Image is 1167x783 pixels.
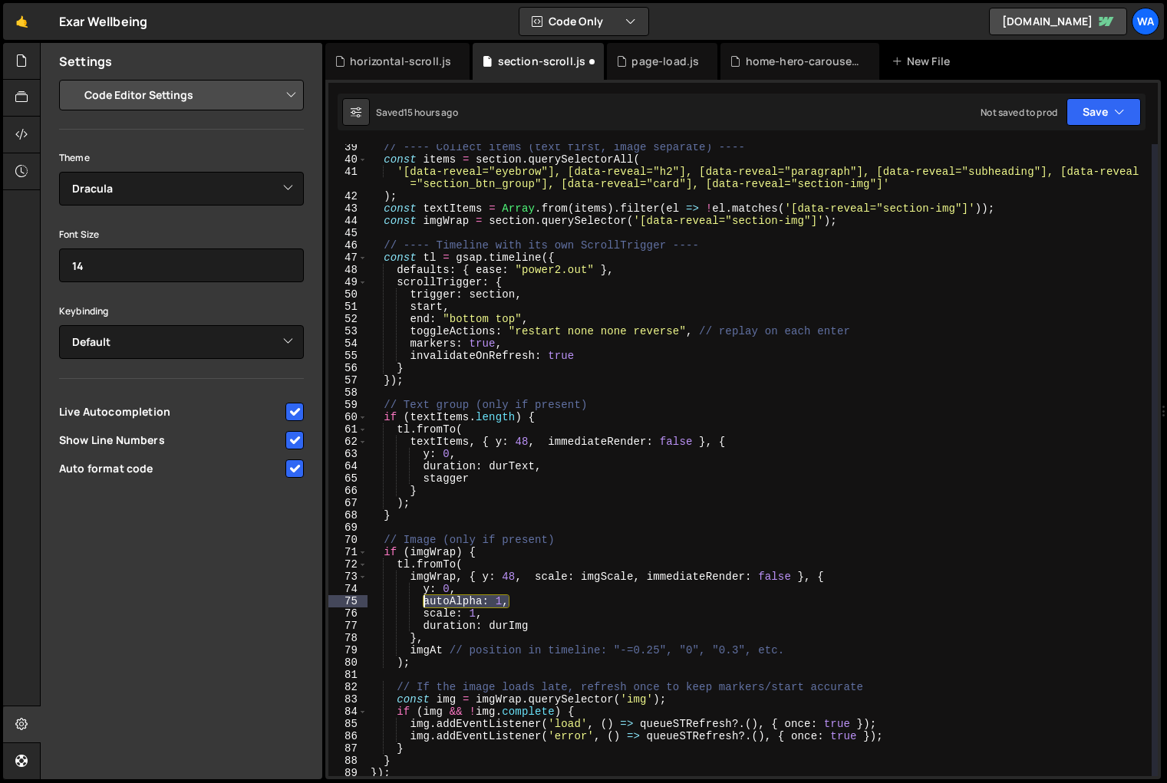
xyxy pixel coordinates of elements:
div: home-hero-carousel.js [746,54,861,69]
h2: Settings [59,53,112,70]
div: 80 [328,656,368,669]
button: Code Only [519,8,648,35]
div: 68 [328,509,368,521]
div: 60 [328,411,368,423]
div: 52 [328,313,368,325]
div: 50 [328,288,368,301]
div: 56 [328,362,368,374]
div: 15 hours ago [404,106,458,119]
div: 62 [328,436,368,448]
div: section-scroll.js [498,54,586,69]
div: 87 [328,742,368,755]
div: 83 [328,693,368,706]
div: 48 [328,264,368,276]
div: 61 [328,423,368,436]
a: wa [1132,8,1159,35]
div: 58 [328,387,368,399]
div: 73 [328,571,368,583]
div: 88 [328,755,368,767]
a: [DOMAIN_NAME] [989,8,1127,35]
div: 54 [328,337,368,350]
div: 89 [328,767,368,779]
div: 86 [328,730,368,742]
div: 71 [328,546,368,558]
div: Exar Wellbeing [59,12,147,31]
div: 79 [328,644,368,656]
div: 76 [328,607,368,620]
div: 78 [328,632,368,644]
label: Theme [59,150,90,166]
div: page-load.js [631,54,699,69]
div: Not saved to prod [981,106,1057,119]
div: 43 [328,202,368,215]
div: 84 [328,706,368,718]
div: 53 [328,325,368,337]
div: 59 [328,399,368,411]
div: 82 [328,681,368,693]
div: 40 [328,153,368,166]
div: horizontal-scroll.js [350,54,451,69]
a: 🤙 [3,3,41,40]
div: 47 [328,252,368,264]
div: 65 [328,472,368,485]
div: 41 [328,166,368,190]
div: 75 [328,595,368,607]
span: Live Autocompletion [59,404,283,419]
div: 55 [328,350,368,362]
div: 46 [328,239,368,252]
div: New File [892,54,956,69]
div: 57 [328,374,368,387]
div: 85 [328,718,368,730]
div: 64 [328,460,368,472]
div: 42 [328,190,368,202]
div: 45 [328,227,368,239]
div: 63 [328,448,368,460]
label: Font Size [59,227,99,242]
span: Auto format code [59,461,283,476]
span: Show Line Numbers [59,433,283,448]
div: 70 [328,534,368,546]
div: 69 [328,521,368,534]
div: 44 [328,215,368,227]
button: Save [1066,98,1141,126]
div: Saved [376,106,458,119]
div: 51 [328,301,368,313]
div: 74 [328,583,368,595]
div: 81 [328,669,368,681]
div: 77 [328,620,368,632]
label: Keybinding [59,304,109,319]
div: 72 [328,558,368,571]
div: 67 [328,497,368,509]
div: 49 [328,276,368,288]
div: 66 [328,485,368,497]
div: 39 [328,141,368,153]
